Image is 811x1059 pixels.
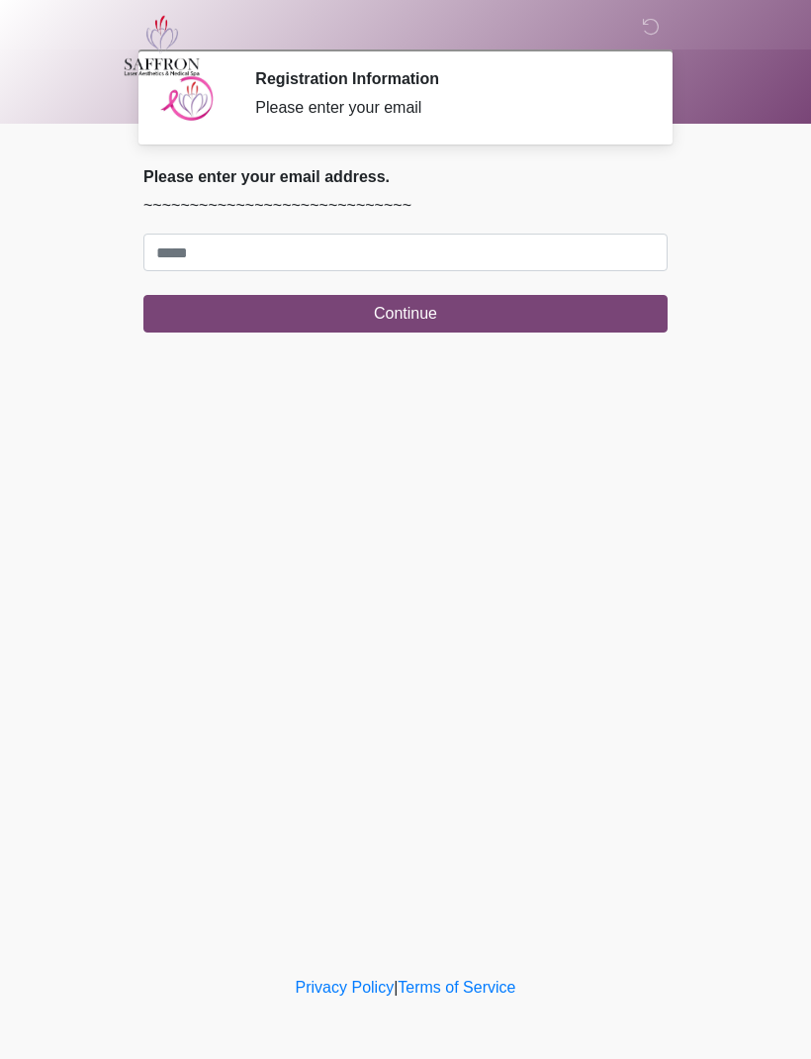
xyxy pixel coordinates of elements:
img: Agent Avatar [158,69,218,129]
img: Saffron Laser Aesthetics and Medical Spa Logo [124,15,201,76]
div: Please enter your email [255,96,638,120]
a: Privacy Policy [296,979,395,996]
p: ~~~~~~~~~~~~~~~~~~~~~~~~~~~~~ [143,194,668,218]
h2: Please enter your email address. [143,167,668,186]
button: Continue [143,295,668,333]
a: | [394,979,398,996]
a: Terms of Service [398,979,515,996]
